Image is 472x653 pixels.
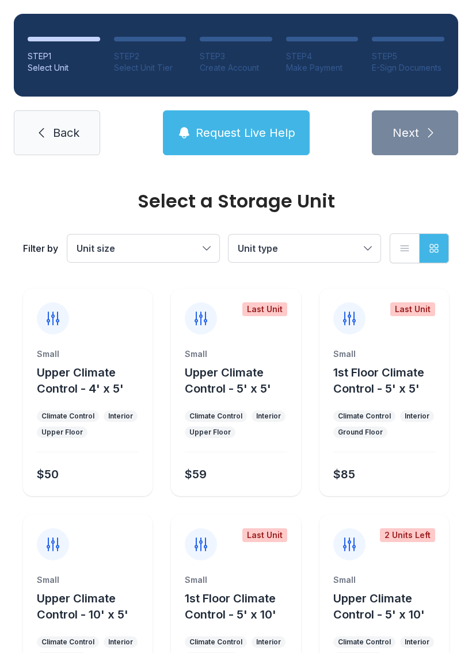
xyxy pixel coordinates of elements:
[189,428,231,437] div: Upper Floor
[37,591,128,621] span: Upper Climate Control - 10' x 5'
[256,412,281,421] div: Interior
[333,366,424,395] span: 1st Floor Climate Control - 5' x 5'
[200,51,272,62] div: STEP 3
[23,192,449,210] div: Select a Storage Unit
[28,51,100,62] div: STEP 1
[333,466,355,482] div: $85
[196,125,295,141] span: Request Live Help
[380,528,435,542] div: 2 Units Left
[333,364,444,397] button: 1st Floor Climate Control - 5' x 5'
[37,348,139,360] div: Small
[200,62,272,74] div: Create Account
[28,62,100,74] div: Select Unit
[286,51,359,62] div: STEP 4
[114,51,186,62] div: STEP 2
[390,302,435,316] div: Last Unit
[256,637,281,647] div: Interior
[37,590,148,623] button: Upper Climate Control - 10' x 5'
[372,62,444,74] div: E-Sign Documents
[242,302,287,316] div: Last Unit
[333,591,425,621] span: Upper Climate Control - 5' x 10'
[37,574,139,586] div: Small
[338,428,383,437] div: Ground Floor
[286,62,359,74] div: Make Payment
[405,412,429,421] div: Interior
[338,637,391,647] div: Climate Control
[333,590,444,623] button: Upper Climate Control - 5' x 10'
[393,125,419,141] span: Next
[37,466,59,482] div: $50
[108,637,133,647] div: Interior
[108,412,133,421] div: Interior
[189,637,242,647] div: Climate Control
[114,62,186,74] div: Select Unit Tier
[23,241,58,255] div: Filter by
[77,243,115,254] span: Unit size
[41,637,94,647] div: Climate Control
[185,590,296,623] button: 1st Floor Climate Control - 5' x 10'
[53,125,79,141] span: Back
[37,366,124,395] span: Upper Climate Control - 4' x 5'
[41,428,83,437] div: Upper Floor
[238,243,278,254] span: Unit type
[185,574,287,586] div: Small
[338,412,391,421] div: Climate Control
[333,348,435,360] div: Small
[37,364,148,397] button: Upper Climate Control - 4' x 5'
[185,591,276,621] span: 1st Floor Climate Control - 5' x 10'
[229,235,380,262] button: Unit type
[242,528,287,542] div: Last Unit
[185,366,271,395] span: Upper Climate Control - 5' x 5'
[41,412,94,421] div: Climate Control
[67,235,219,262] button: Unit size
[189,412,242,421] div: Climate Control
[185,348,287,360] div: Small
[185,364,296,397] button: Upper Climate Control - 5' x 5'
[333,574,435,586] div: Small
[372,51,444,62] div: STEP 5
[185,466,207,482] div: $59
[405,637,429,647] div: Interior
